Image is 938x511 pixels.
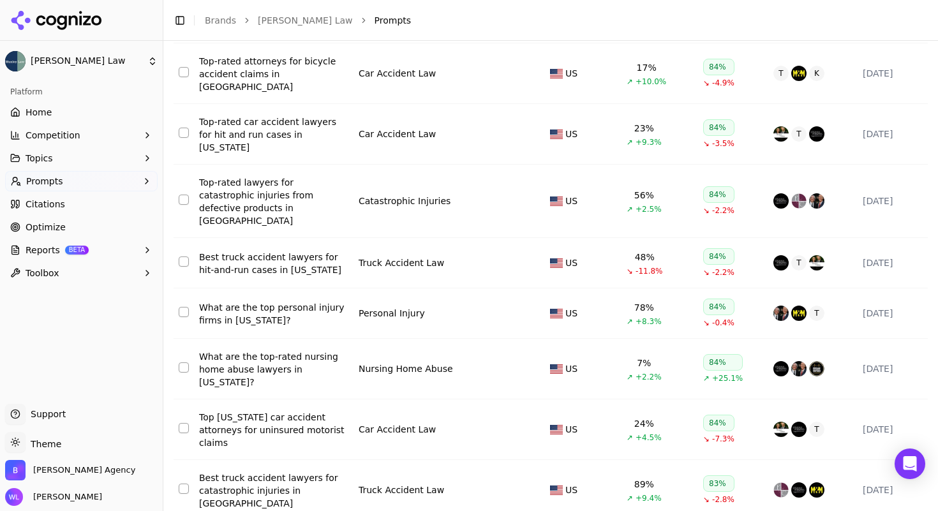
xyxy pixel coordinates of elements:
a: Car Accident Law [359,67,436,80]
span: -3.5% [712,138,734,149]
span: -0.4% [712,318,734,328]
span: Citations [26,198,65,211]
button: Select row 61 [179,67,189,77]
span: ↘ [703,494,710,505]
span: ↘ [703,78,710,88]
span: Optimize [26,221,66,233]
button: Select row 18 [179,195,189,205]
span: Home [26,106,52,119]
img: Bob Agency [5,460,26,480]
a: Top-rated lawyers for catastrophic injuries from defective products in [GEOGRAPHIC_DATA] [199,176,348,227]
button: Open user button [5,488,102,506]
span: +9.3% [636,137,662,147]
span: -2.2% [712,205,734,216]
img: edgar snyder [809,361,824,376]
img: kline & specter [773,306,789,321]
span: +9.4% [636,493,662,503]
a: Top-rated car accident lawyers for hit and run cases in [US_STATE] [199,115,348,154]
span: K [809,66,824,81]
a: Brands [205,15,236,26]
button: Select row 4 [179,307,189,317]
span: T [809,306,824,321]
div: 48% [635,251,655,263]
span: +25.1% [712,373,743,383]
span: [PERSON_NAME] [28,491,102,503]
span: Bob Agency [33,464,135,476]
div: 78% [634,301,654,314]
div: 23% [634,122,654,135]
img: US flag [550,309,563,318]
div: [DATE] [863,67,923,80]
div: 84% [703,415,734,431]
div: What are the top-rated nursing home abuse lawyers in [US_STATE]? [199,350,348,389]
a: Best truck accident lawyers for catastrophic injuries in [GEOGRAPHIC_DATA] [199,471,348,510]
span: ↗ [627,204,633,214]
div: 84% [703,299,734,315]
div: Platform [5,82,158,102]
a: Catastrophic Injuries [359,195,450,207]
span: -2.2% [712,267,734,278]
div: 56% [634,189,654,202]
a: Top [US_STATE] car accident attorneys for uninsured motorist claims [199,411,348,449]
img: US flag [550,196,563,206]
img: morgan & morgan [791,306,807,321]
span: ↘ [703,205,710,216]
img: lenahan & dempsey [791,422,807,437]
a: Home [5,102,158,122]
img: berger and green [809,255,824,270]
div: [DATE] [863,362,923,375]
div: 7% [637,357,651,369]
div: Truck Accident Law [359,256,444,269]
img: berger and green [773,126,789,142]
span: BETA [65,246,89,255]
span: ↘ [703,138,710,149]
div: Open Intercom Messenger [895,448,925,479]
span: Support [26,408,66,420]
button: Select row 50 [179,423,189,433]
a: Truck Accident Law [359,484,444,496]
span: -2.8% [712,494,734,505]
span: ↗ [627,316,633,327]
button: Prompts [5,171,158,191]
button: ReportsBETA [5,240,158,260]
img: lenahan & dempsey [773,361,789,376]
nav: breadcrumb [205,14,902,27]
div: 17% [637,61,657,74]
img: US flag [550,69,563,78]
span: Prompts [375,14,412,27]
span: ↗ [627,137,633,147]
div: Car Accident Law [359,423,436,436]
div: Personal Injury [359,307,425,320]
div: [DATE] [863,256,923,269]
img: lenahan & dempsey [773,255,789,270]
img: fellerman & ciarimboli [791,193,807,209]
button: Topics [5,148,158,168]
div: [DATE] [863,128,923,140]
img: lenahan & dempsey [773,193,789,209]
span: US [565,256,577,269]
div: Best truck accident lawyers for hit-and-run cases in [US_STATE] [199,251,348,276]
img: US flag [550,425,563,434]
img: US flag [550,485,563,495]
span: -4.9% [712,78,734,88]
span: Reports [26,244,60,256]
span: US [565,307,577,320]
span: Prompts [26,175,63,188]
button: Select row 24 [179,256,189,267]
a: Top-rated attorneys for bicycle accident claims in [GEOGRAPHIC_DATA] [199,55,348,93]
span: ↘ [703,434,710,444]
div: Nursing Home Abuse [359,362,453,375]
img: kline & specter [791,361,807,376]
span: +8.3% [636,316,662,327]
img: Wendy Lindars [5,488,23,506]
div: 84% [703,119,734,136]
div: 24% [634,417,654,430]
a: Car Accident Law [359,128,436,140]
img: US flag [550,258,563,268]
